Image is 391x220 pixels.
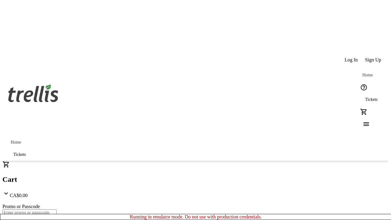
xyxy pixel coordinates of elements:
[358,94,385,106] a: Tickets
[362,73,373,78] span: Home
[2,204,40,209] label: Promo or Passcode
[358,106,370,118] button: Cart
[11,140,21,145] span: Home
[2,161,389,198] div: CartCA$0.00
[6,148,33,161] a: Tickets
[341,54,361,66] button: Log In
[2,209,57,216] input: Enter promo or passcode
[358,81,370,94] button: Help
[365,97,378,102] span: Tickets
[10,193,27,198] span: CA$0.00
[358,118,370,130] button: Menu
[358,69,377,81] a: Home
[345,57,358,63] span: Log In
[13,152,26,157] span: Tickets
[365,57,381,63] span: Sign Up
[2,175,389,184] h2: Cart
[361,54,385,66] button: Sign Up
[6,78,60,108] img: Orient E2E Organization 4YRlMv9Mzq's Logo
[6,136,26,148] a: Home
